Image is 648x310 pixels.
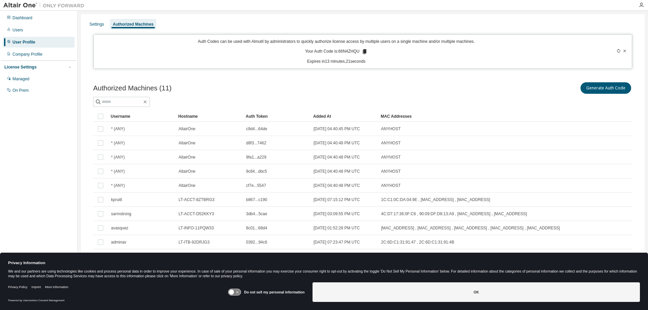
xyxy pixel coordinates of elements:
[111,225,128,231] span: avasquez
[246,111,308,122] div: Auth Token
[12,27,23,33] div: Users
[111,154,125,160] span: * (ANY)
[93,84,171,92] span: Authorized Machines (11)
[111,140,125,146] span: * (ANY)
[246,183,266,188] span: cf7e...5547
[246,225,267,231] span: 8c01...68d4
[12,76,29,82] div: Managed
[314,183,360,188] span: [DATE] 04:40:48 PM UTC
[12,88,29,93] div: On Prem
[111,211,131,217] span: sarmstrong
[98,59,575,64] p: Expires in 13 minutes, 21 seconds
[179,239,210,245] span: LT-ITB-92DRJG3
[314,211,360,217] span: [DATE] 03:09:55 PM UTC
[179,140,195,146] span: AltairOne
[381,197,490,202] span: 1C:C1:0C:DA:04:9E , [MAC_ADDRESS] , [MAC_ADDRESS]
[111,111,173,122] div: Username
[314,140,360,146] span: [DATE] 04:40:48 PM UTC
[111,183,125,188] span: * (ANY)
[381,154,401,160] span: ANYHOST
[179,225,214,231] span: LT-INFO-11PQW33
[314,239,360,245] span: [DATE] 07:23:47 PM UTC
[314,225,360,231] span: [DATE] 01:52:28 PM UTC
[179,126,195,132] span: AltairOne
[381,126,401,132] span: ANYHOST
[98,39,575,45] p: Auth Codes can be used with Almutil by administrators to quickly authorize license access by mult...
[179,197,214,202] span: LT-ACCT-8ZTBRG3
[246,140,266,146] span: d8f3...7462
[12,52,43,57] div: Company Profile
[12,15,32,21] div: Dashboard
[179,154,195,160] span: AltairOne
[178,111,240,122] div: Hostname
[381,111,562,122] div: MAC Addresses
[381,169,401,174] span: ANYHOST
[246,169,267,174] span: 9c84...dbc5
[381,211,527,217] span: 4C:D7:17:36:0F:C6 , 90:09:DF:D8:13:A9 , [MAC_ADDRESS] , [MAC_ADDRESS]
[3,2,88,9] img: Altair One
[246,126,267,132] span: c9d4...64de
[314,197,360,202] span: [DATE] 07:15:12 PM UTC
[111,239,126,245] span: adminav
[381,183,401,188] span: ANYHOST
[381,225,560,231] span: [MAC_ADDRESS] , [MAC_ADDRESS] , [MAC_ADDRESS] , [MAC_ADDRESS] , [MAC_ADDRESS]
[179,169,195,174] span: AltairOne
[179,211,214,217] span: LT-ACCT-D52KKY3
[111,169,125,174] span: * (ANY)
[4,64,36,70] div: License Settings
[111,197,122,202] span: kpruitt
[314,154,360,160] span: [DATE] 04:40:48 PM UTC
[246,211,267,217] span: 3db4...5cae
[381,140,401,146] span: ANYHOST
[89,22,104,27] div: Settings
[179,183,195,188] span: AltairOne
[381,239,454,245] span: 2C:6D:C1:31:91:47 , 2C:6D:C1:31:91:4B
[305,49,368,55] p: Your Auth Code is: 66N4ZHQU
[12,39,35,45] div: User Profile
[246,197,267,202] span: b867...c190
[111,126,125,132] span: * (ANY)
[113,22,154,27] div: Authorized Machines
[246,154,266,160] span: 9fa1...a229
[314,169,360,174] span: [DATE] 04:40:48 PM UTC
[246,239,267,245] span: 0392...94c6
[313,111,375,122] div: Added At
[580,82,631,94] button: Generate Auth Code
[314,126,360,132] span: [DATE] 04:40:45 PM UTC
